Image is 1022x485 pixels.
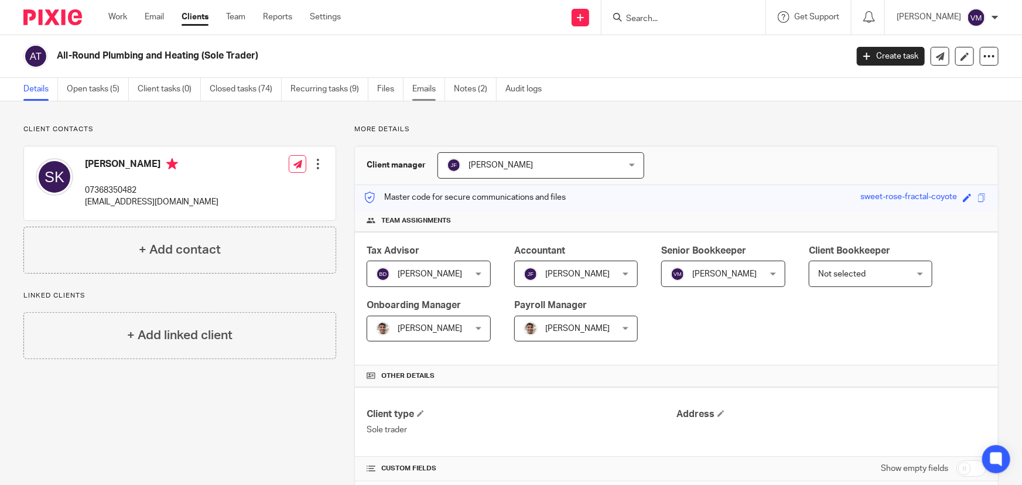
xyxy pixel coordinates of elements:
a: Team [226,11,245,23]
img: PXL_20240409_141816916.jpg [376,322,390,336]
a: Clients [182,11,208,23]
span: [PERSON_NAME] [545,270,610,278]
span: Get Support [794,13,839,21]
span: Client Bookkeeper [809,246,890,255]
h4: CUSTOM FIELDS [367,464,676,473]
a: Reports [263,11,292,23]
p: 07368350482 [85,185,218,196]
h4: Address [676,408,986,421]
a: Audit logs [505,78,551,101]
span: [PERSON_NAME] [398,325,462,333]
img: svg%3E [967,8,986,27]
span: Not selected [818,270,866,278]
p: Sole trader [367,424,676,436]
img: svg%3E [524,267,538,281]
i: Primary [166,158,178,170]
h3: Client manager [367,159,426,171]
img: svg%3E [376,267,390,281]
p: [EMAIL_ADDRESS][DOMAIN_NAME] [85,196,218,208]
div: sweet-rose-fractal-coyote [860,191,957,204]
a: Closed tasks (74) [210,78,282,101]
a: Work [108,11,127,23]
span: [PERSON_NAME] [545,325,610,333]
a: Details [23,78,58,101]
p: More details [354,125,999,134]
a: Open tasks (5) [67,78,129,101]
span: Tax Advisor [367,246,419,255]
span: Other details [381,371,435,381]
img: Pixie [23,9,82,25]
img: svg%3E [23,44,48,69]
p: Linked clients [23,291,336,300]
a: Settings [310,11,341,23]
img: svg%3E [36,158,73,196]
p: Master code for secure communications and files [364,192,566,203]
span: Team assignments [381,216,451,226]
a: Notes (2) [454,78,497,101]
a: Emails [412,78,445,101]
a: Client tasks (0) [138,78,201,101]
h4: + Add contact [139,241,221,259]
span: Onboarding Manager [367,300,461,310]
label: Show empty fields [881,463,948,474]
h4: Client type [367,408,676,421]
h4: + Add linked client [127,326,233,344]
span: [PERSON_NAME] [398,270,462,278]
span: Accountant [514,246,565,255]
img: svg%3E [671,267,685,281]
a: Email [145,11,164,23]
span: [PERSON_NAME] [692,270,757,278]
a: Recurring tasks (9) [290,78,368,101]
a: Files [377,78,404,101]
img: PXL_20240409_141816916.jpg [524,322,538,336]
p: [PERSON_NAME] [897,11,961,23]
span: Senior Bookkeeper [661,246,746,255]
h4: [PERSON_NAME] [85,158,218,173]
img: svg%3E [447,158,461,172]
h2: All-Round Plumbing and Heating (Sole Trader) [57,50,683,62]
span: [PERSON_NAME] [469,161,533,169]
input: Search [625,14,730,25]
span: Payroll Manager [514,300,587,310]
p: Client contacts [23,125,336,134]
a: Create task [857,47,925,66]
